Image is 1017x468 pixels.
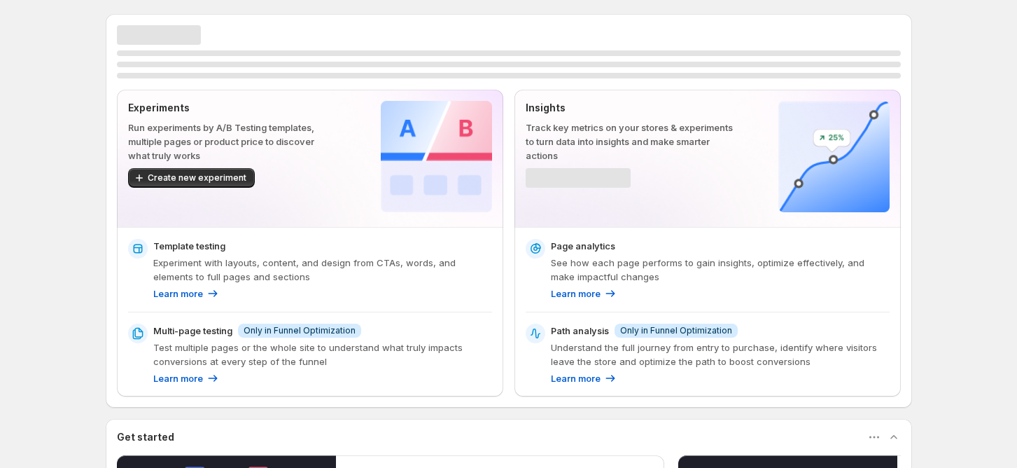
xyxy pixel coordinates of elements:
[551,324,609,338] p: Path analysis
[620,325,732,336] span: Only in Funnel Optimization
[153,287,220,301] a: Learn more
[778,101,890,212] img: Insights
[381,101,492,212] img: Experiments
[153,256,492,284] p: Experiment with layouts, content, and design from CTAs, words, and elements to full pages and sec...
[128,168,255,188] button: Create new experiment
[128,101,336,115] p: Experiments
[551,287,601,301] p: Learn more
[551,239,615,253] p: Page analytics
[551,340,890,369] p: Understand the full journey from entry to purchase, identify where visitors leave the store and o...
[153,371,203,385] p: Learn more
[153,287,203,301] p: Learn more
[526,121,734,163] p: Track key metrics on your stores & experiments to turn data into insights and make smarter actions
[244,325,356,336] span: Only in Funnel Optimization
[153,340,492,369] p: Test multiple pages or the whole site to understand what truly impacts conversions at every step ...
[551,256,890,284] p: See how each page performs to gain insights, optimize effectively, and make impactful changes
[551,287,617,301] a: Learn more
[551,371,617,385] a: Learn more
[148,172,246,184] span: Create new experiment
[128,121,336,163] p: Run experiments by A/B Testing templates, multiple pages or product price to discover what truly ...
[153,324,232,338] p: Multi-page testing
[153,239,225,253] p: Template testing
[526,101,734,115] p: Insights
[117,430,174,444] h3: Get started
[551,371,601,385] p: Learn more
[153,371,220,385] a: Learn more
